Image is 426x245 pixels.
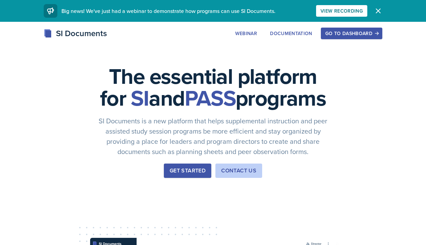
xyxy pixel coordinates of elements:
button: View Recording [316,5,367,17]
button: Contact Us [215,164,262,178]
div: View Recording [321,8,363,14]
div: SI Documents [44,27,107,40]
div: Go to Dashboard [325,31,378,36]
button: Webinar [231,28,261,39]
button: Go to Dashboard [321,28,382,39]
button: Get Started [164,164,211,178]
span: Big news! We've just had a webinar to demonstrate how programs can use SI Documents. [61,7,275,15]
button: Documentation [266,28,317,39]
div: Get Started [170,167,205,175]
div: Webinar [235,31,257,36]
div: Documentation [270,31,312,36]
div: Contact Us [221,167,256,175]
